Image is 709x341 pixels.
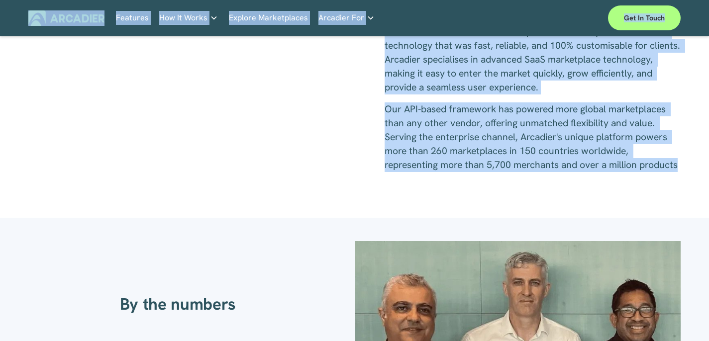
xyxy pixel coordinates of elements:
[159,11,207,25] span: How It Works
[385,25,683,93] span: Well ahead of the current marketplace curve, they set out to build technology that was fast, reli...
[28,10,104,26] img: Arcadier
[229,10,308,26] a: Explore Marketplaces
[318,10,375,26] a: folder dropdown
[659,293,709,341] iframe: Chat Widget
[116,10,149,26] a: Features
[159,10,218,26] a: folder dropdown
[385,103,678,171] span: Our API-based framework has powered more global marketplaces than any other vendor, offering unma...
[318,11,364,25] span: Arcadier For
[120,293,236,315] strong: By the numbers
[608,5,681,30] a: Get in touch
